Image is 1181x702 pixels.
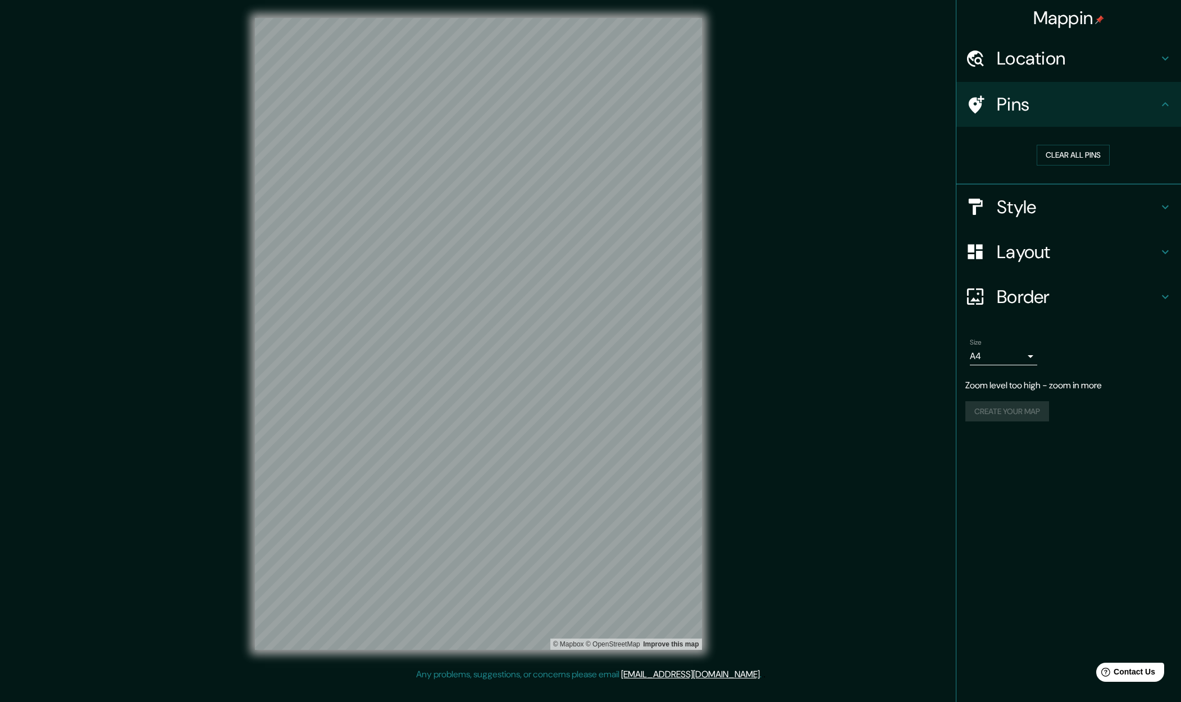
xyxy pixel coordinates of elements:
[643,640,699,648] a: Map feedback
[997,47,1159,70] h4: Location
[763,668,765,681] div: .
[553,640,584,648] a: Mapbox
[956,185,1181,230] div: Style
[1033,7,1105,29] h4: Mappin
[965,379,1172,392] p: Zoom level too high - zoom in more
[416,668,762,681] p: Any problems, suggestions, or concerns please email .
[255,18,702,650] canvas: Map
[997,196,1159,218] h4: Style
[956,274,1181,319] div: Border
[997,286,1159,308] h4: Border
[997,241,1159,263] h4: Layout
[1037,145,1110,166] button: Clear all pins
[1095,15,1104,24] img: pin-icon.png
[621,668,760,680] a: [EMAIL_ADDRESS][DOMAIN_NAME]
[970,337,982,347] label: Size
[970,347,1037,365] div: A4
[956,230,1181,274] div: Layout
[956,36,1181,81] div: Location
[956,82,1181,127] div: Pins
[1081,658,1169,690] iframe: Help widget launcher
[762,668,763,681] div: .
[997,93,1159,116] h4: Pins
[586,640,640,648] a: OpenStreetMap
